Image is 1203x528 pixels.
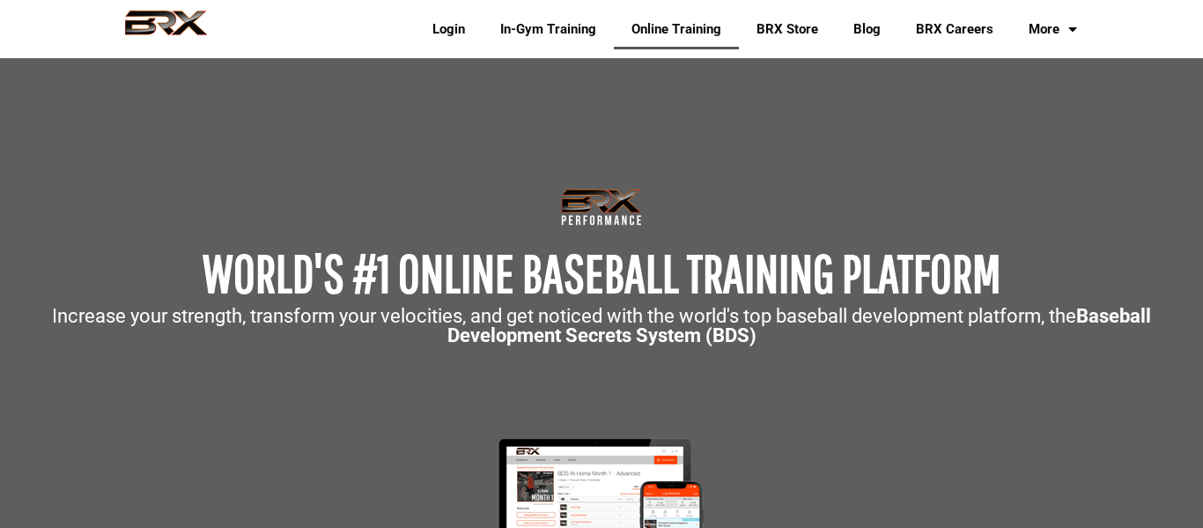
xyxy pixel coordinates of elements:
[898,9,1011,49] a: BRX Careers
[203,242,1000,303] span: WORLD'S #1 ONLINE BASEBALL TRAINING PLATFORM
[558,185,645,229] img: Transparent-Black-BRX-Logo-White-Performance
[483,9,614,49] a: In-Gym Training
[402,9,1095,49] div: Navigation Menu
[614,9,739,49] a: Online Training
[1011,9,1095,49] a: More
[9,307,1194,346] p: Increase your strength, transform your velocities, and get noticed with the world's top baseball ...
[836,9,898,49] a: Blog
[447,305,1152,346] strong: Baseball Development Secrets System (BDS)
[739,9,836,49] a: BRX Store
[415,9,483,49] a: Login
[108,10,224,48] img: BRX Performance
